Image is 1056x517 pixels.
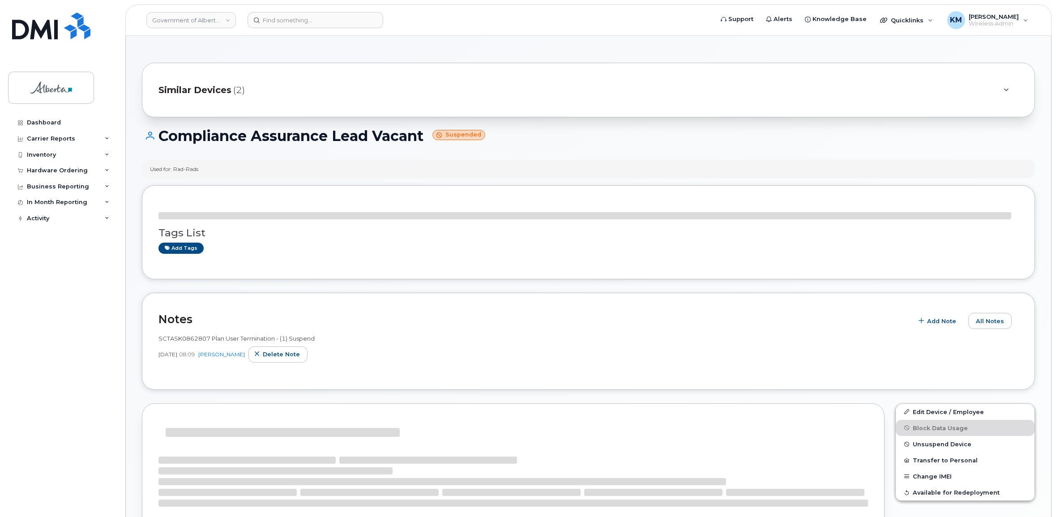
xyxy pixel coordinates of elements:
[263,350,300,359] span: Delete note
[913,313,964,329] button: Add Note
[896,436,1035,452] button: Unsuspend Device
[158,243,204,254] a: Add tags
[158,312,908,326] h2: Notes
[158,350,177,358] span: [DATE]
[913,441,971,448] span: Unsuspend Device
[150,165,198,173] div: Used for: Rad-Rads
[976,317,1004,325] span: All Notes
[896,420,1035,436] button: Block Data Usage
[927,317,956,325] span: Add Note
[968,313,1012,329] button: All Notes
[248,346,308,363] button: Delete note
[198,351,245,358] a: [PERSON_NAME]
[179,350,195,358] span: 08:09
[158,335,315,342] span: SCTASK0862807 Plan User Termination - (1) Suspend
[158,227,1018,239] h3: Tags List
[432,130,485,140] small: Suspended
[896,452,1035,468] button: Transfer to Personal
[896,404,1035,420] a: Edit Device / Employee
[142,128,1035,144] h1: Compliance Assurance Lead Vacant
[896,484,1035,500] button: Available for Redeployment
[913,489,1000,496] span: Available for Redeployment
[896,468,1035,484] button: Change IMEI
[158,84,231,97] span: Similar Devices
[233,84,245,97] span: (2)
